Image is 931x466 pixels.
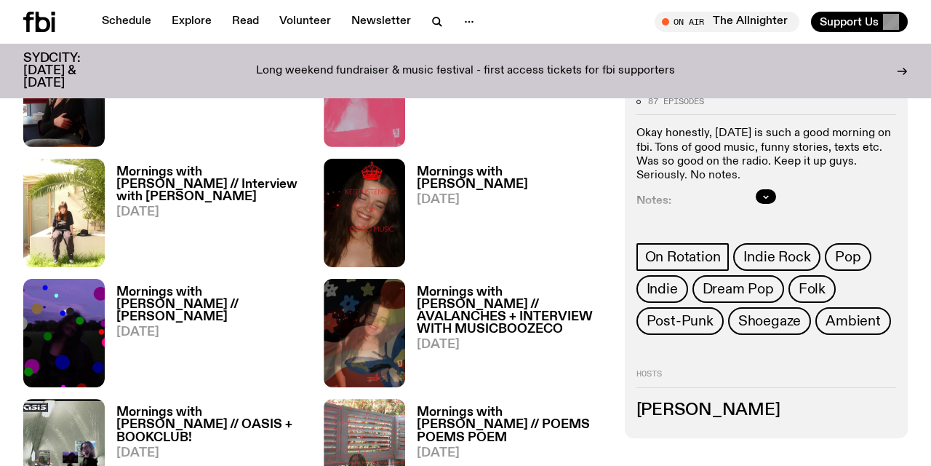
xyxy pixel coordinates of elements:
[692,275,784,303] a: Dream Pop
[703,281,774,297] span: Dream Pop
[645,249,721,265] span: On Rotation
[815,307,891,335] a: Ambient
[417,286,607,336] h3: Mornings with [PERSON_NAME] // AVALANCHES + INTERVIEW WITH MUSICBOOZECO
[636,127,896,183] p: Okay honestly, [DATE] is such a good morning on fbi. Tons of good music, funny stories, texts etc...
[256,65,675,78] p: Long weekend fundraiser & music festival - first access tickets for fbi supporters
[116,206,306,218] span: [DATE]
[728,307,811,335] a: Shoegaze
[647,313,714,329] span: Post-Punk
[417,447,607,459] span: [DATE]
[648,98,704,106] span: 87 episodes
[417,339,607,351] span: [DATE]
[405,166,607,267] a: Mornings with [PERSON_NAME][DATE]
[163,12,220,32] a: Explore
[417,406,607,443] h3: Mornings with [PERSON_NAME] // POEMS POEMS POEM
[820,15,879,28] span: Support Us
[788,275,836,303] a: Folk
[105,286,306,387] a: Mornings with [PERSON_NAME] // [PERSON_NAME][DATE]
[116,286,306,323] h3: Mornings with [PERSON_NAME] // [PERSON_NAME]
[647,281,678,297] span: Indie
[343,12,420,32] a: Newsletter
[733,243,820,271] a: Indie Rock
[835,249,860,265] span: Pop
[799,281,826,297] span: Folk
[116,326,306,339] span: [DATE]
[825,243,871,271] a: Pop
[105,166,306,267] a: Mornings with [PERSON_NAME] // Interview with [PERSON_NAME][DATE]
[116,166,306,203] h3: Mornings with [PERSON_NAME] // Interview with [PERSON_NAME]
[417,194,607,206] span: [DATE]
[417,166,607,191] h3: Mornings with [PERSON_NAME]
[116,406,306,443] h3: Mornings with [PERSON_NAME] // OASIS + BOOKCLUB!
[93,12,160,32] a: Schedule
[116,447,306,459] span: [DATE]
[636,370,896,387] h2: Hosts
[811,12,908,32] button: Support Us
[636,275,688,303] a: Indie
[271,12,340,32] a: Volunteer
[655,12,799,32] button: On AirThe Allnighter
[738,313,801,329] span: Shoegaze
[636,403,896,419] h3: [PERSON_NAME]
[743,249,810,265] span: Indie Rock
[826,313,881,329] span: Ambient
[636,243,730,271] a: On Rotation
[23,52,116,90] h3: SYDCITY: [DATE] & [DATE]
[636,307,724,335] a: Post-Punk
[405,286,607,387] a: Mornings with [PERSON_NAME] // AVALANCHES + INTERVIEW WITH MUSICBOOZECO[DATE]
[223,12,268,32] a: Read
